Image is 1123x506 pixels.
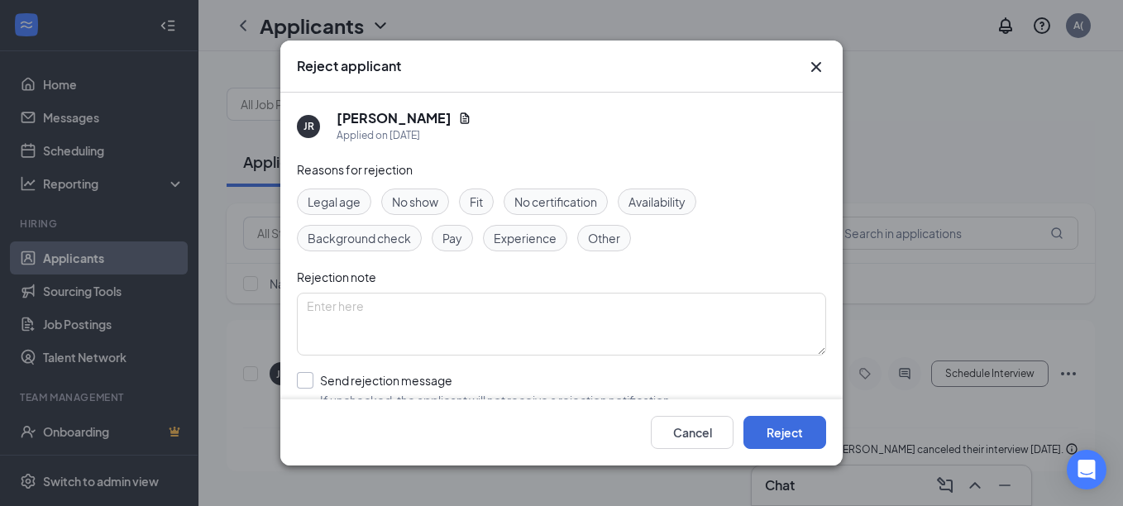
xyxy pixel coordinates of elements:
span: Background check [308,229,411,247]
div: Open Intercom Messenger [1067,450,1106,489]
button: Cancel [651,416,734,449]
div: Applied on [DATE] [337,127,471,144]
span: Experience [494,229,557,247]
span: No certification [514,193,597,211]
span: Reasons for rejection [297,162,413,177]
span: No show [392,193,438,211]
span: Rejection note [297,270,376,284]
h3: Reject applicant [297,57,401,75]
div: JR [303,119,314,133]
button: Reject [743,416,826,449]
span: Pay [442,229,462,247]
button: Close [806,57,826,77]
span: Fit [470,193,483,211]
svg: Document [458,112,471,125]
span: Other [588,229,620,247]
span: Legal age [308,193,361,211]
h5: [PERSON_NAME] [337,109,452,127]
span: Availability [628,193,686,211]
svg: Cross [806,57,826,77]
